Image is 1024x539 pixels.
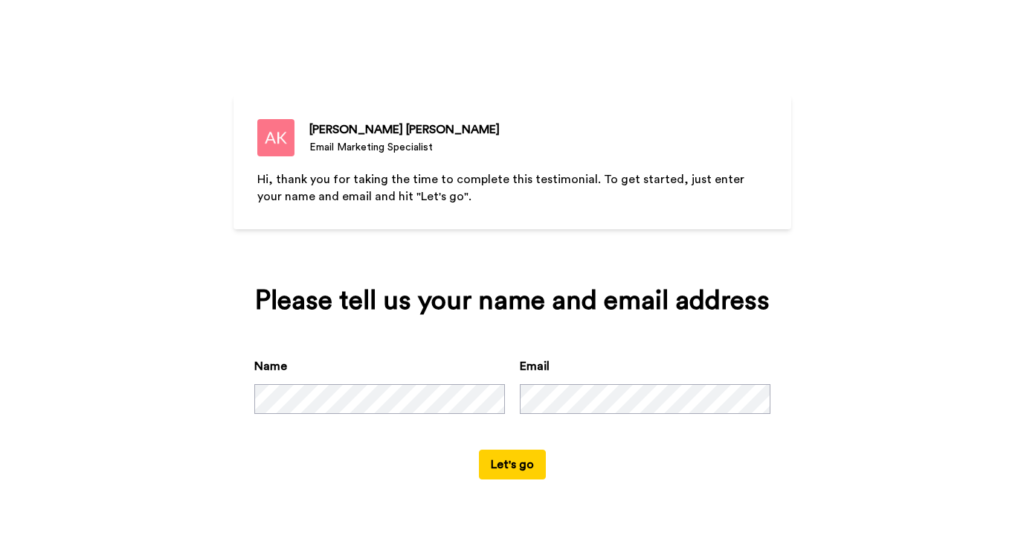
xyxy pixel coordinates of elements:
[520,357,550,375] label: Email
[309,121,500,138] div: [PERSON_NAME] [PERSON_NAME]
[254,357,287,375] label: Name
[257,119,294,156] img: Email Marketing Specialist
[254,286,770,316] div: Please tell us your name and email address
[257,173,747,202] span: Hi, thank you for taking the time to complete this testimonial. To get started, just enter your n...
[309,140,500,155] div: Email Marketing Specialist
[479,450,546,479] button: Let's go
